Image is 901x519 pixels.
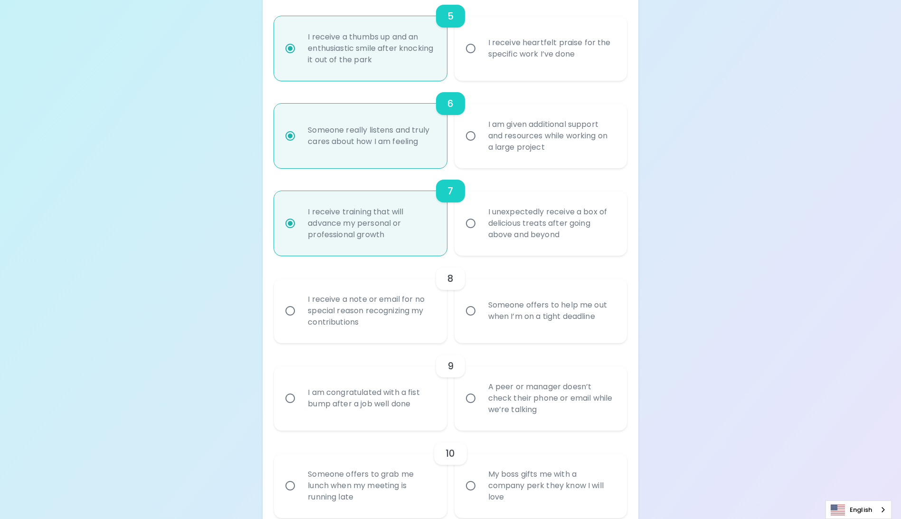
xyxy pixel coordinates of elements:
div: I receive heartfelt praise for the specific work I’ve done [481,26,622,71]
h6: 6 [447,96,454,111]
div: I unexpectedly receive a box of delicious treats after going above and beyond [481,195,622,252]
h6: 9 [447,358,454,374]
div: Someone really listens and truly cares about how I am feeling [300,113,441,159]
div: choice-group-check [274,431,626,518]
div: choice-group-check [274,168,626,256]
a: English [826,501,891,519]
div: Language [825,500,892,519]
div: choice-group-check [274,256,626,343]
h6: 10 [446,446,455,461]
h6: 5 [447,9,454,24]
div: I am given additional support and resources while working on a large project [481,107,622,164]
div: Someone offers to help me out when I’m on a tight deadline [481,288,622,334]
h6: 8 [447,271,454,286]
div: I am congratulated with a fist bump after a job well done [300,375,441,421]
div: Someone offers to grab me lunch when my meeting is running late [300,457,441,514]
h6: 7 [447,183,453,199]
aside: Language selected: English [825,500,892,519]
div: A peer or manager doesn’t check their phone or email while we’re talking [481,370,622,427]
div: My boss gifts me with a company perk they know I will love [481,457,622,514]
div: I receive training that will advance my personal or professional growth [300,195,441,252]
div: I receive a note or email for no special reason recognizing my contributions [300,282,441,339]
div: choice-group-check [274,81,626,168]
div: choice-group-check [274,343,626,431]
div: I receive a thumbs up and an enthusiastic smile after knocking it out of the park [300,20,441,77]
